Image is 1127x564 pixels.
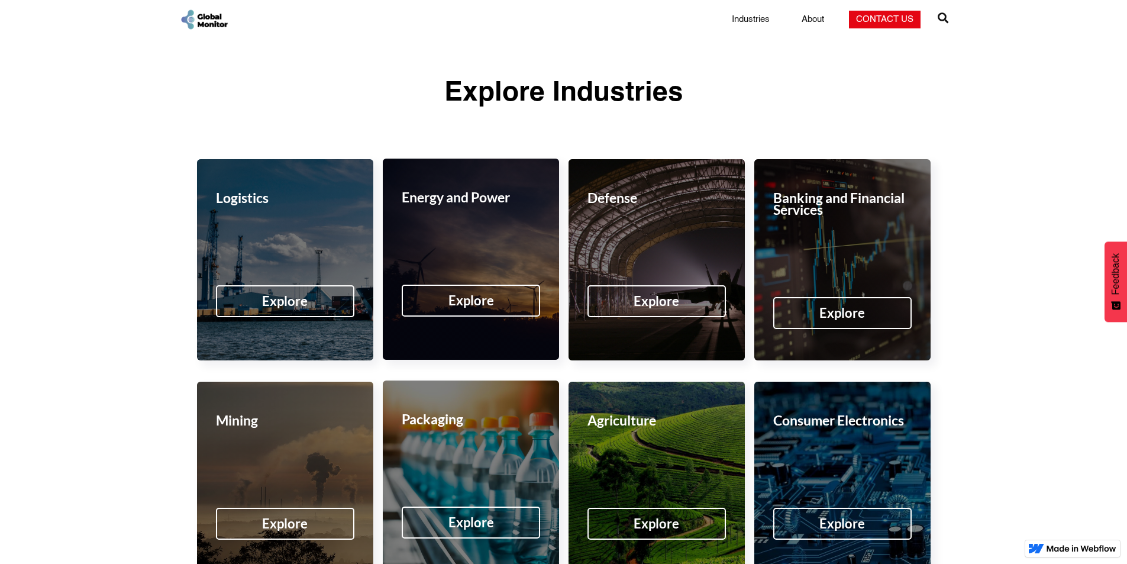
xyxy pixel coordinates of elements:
a: Banking and Financial ServicesExplore [754,159,931,360]
div: Explore Industries [444,79,683,109]
a: LogisticsExplore [197,159,373,360]
img: Made in Webflow [1047,545,1116,552]
div: Mining [216,414,258,426]
div: Explore [819,518,865,530]
div: Explore [262,518,308,530]
div: Banking and Financial Services [773,192,912,215]
a: DefenseExplore [569,159,745,360]
div: Explore [448,295,493,307]
div: Energy and Power [402,191,510,203]
div: Explore [634,518,679,530]
div: Explore [634,295,679,307]
div: Agriculture [587,414,656,426]
div: Defense [587,192,637,204]
a:  [938,8,948,31]
div: Consumer Electronics [773,414,904,426]
div: Logistics [216,192,269,204]
a: About [795,14,831,25]
div: Explore [819,307,865,319]
a: Contact Us [849,11,921,28]
a: Industries [725,14,777,25]
span: Feedback [1110,253,1121,295]
a: Energy and PowerExplore [383,159,559,360]
div: Explore [262,295,308,307]
div: Packaging [402,412,463,424]
a: home [179,8,229,31]
div: Explore [448,516,493,528]
span:  [938,9,948,26]
button: Feedback - Show survey [1105,241,1127,322]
